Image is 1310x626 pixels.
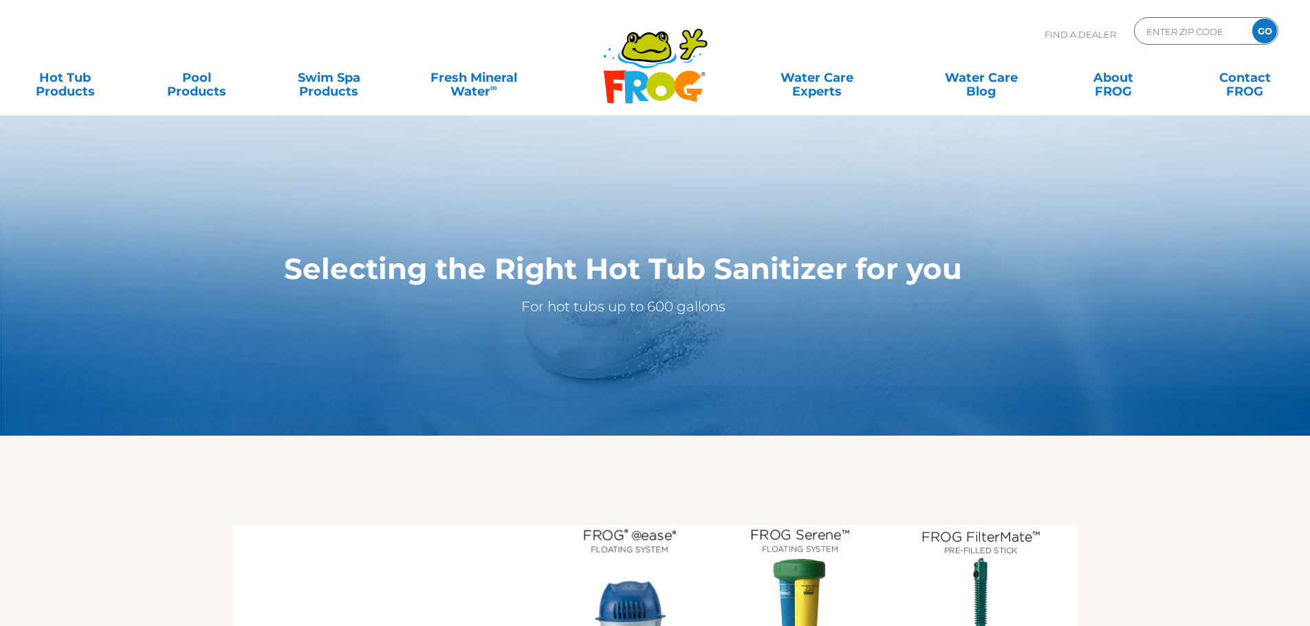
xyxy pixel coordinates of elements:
[1145,21,1238,41] input: Zip Code Form
[1194,64,1296,91] a: ContactFROG
[14,64,116,91] a: Hot TubProducts
[253,252,994,285] h1: Selecting the Right Hot Tub Sanitizer for you
[146,64,248,91] a: PoolProducts
[1062,64,1164,91] a: AboutFROG
[253,295,994,317] p: For hot tubs up to 600 gallons
[930,64,1032,91] a: Water CareBlog
[1045,17,1116,52] p: Find A Dealer
[734,64,900,91] a: Water CareExperts
[278,64,380,91] a: Swim SpaProducts
[490,82,497,93] sup: ∞
[1252,19,1277,43] input: GO
[409,64,538,91] a: Fresh MineralWater∞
